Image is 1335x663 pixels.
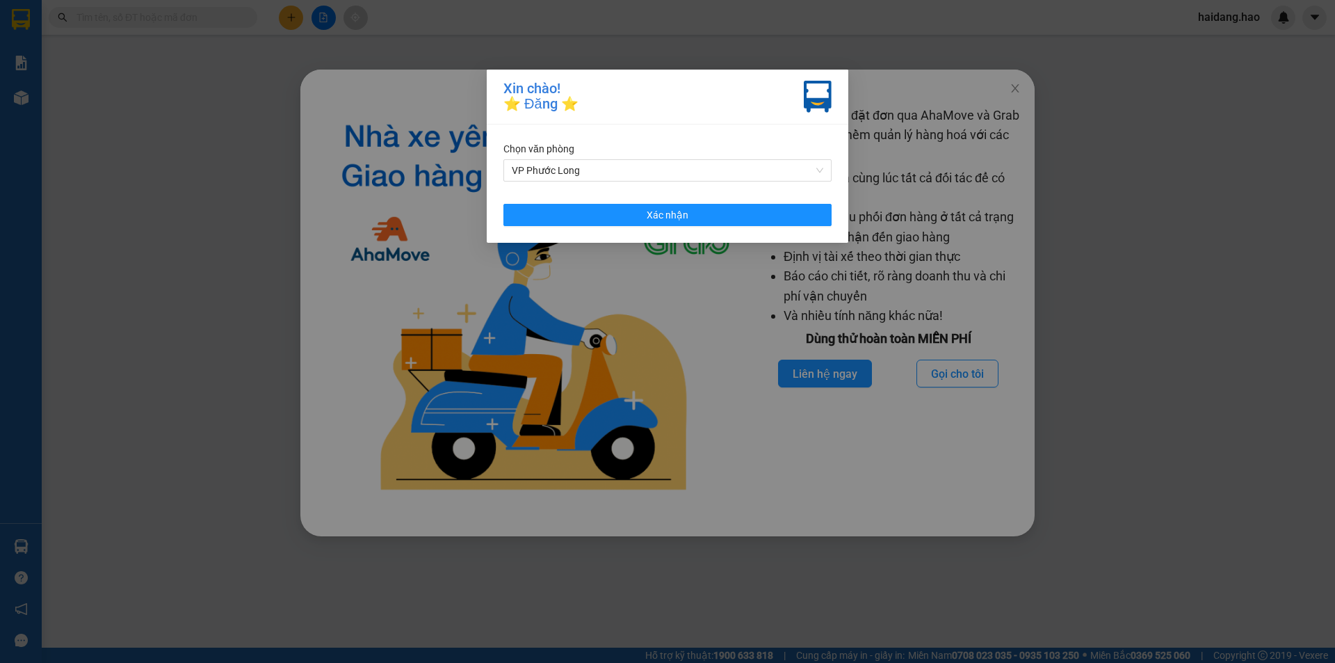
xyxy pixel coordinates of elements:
button: Xác nhận [503,204,832,226]
span: VP Phước Long [512,160,823,181]
span: Xác nhận [647,207,688,223]
div: Chọn văn phòng [503,141,832,157]
div: Xin chào! ⭐ Đăng ⭐ [503,81,578,113]
img: vxr-icon [804,81,832,113]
